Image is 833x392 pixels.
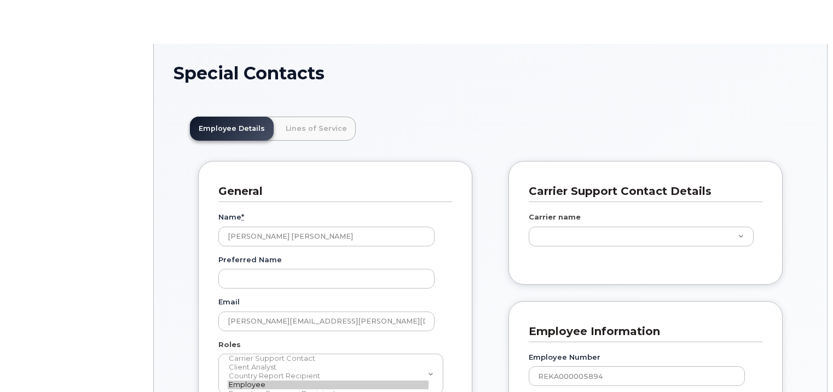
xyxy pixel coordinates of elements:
option: Employee [228,381,429,389]
label: Preferred Name [218,255,282,265]
a: Employee Details [190,117,274,141]
option: Carrier Support Contact [228,354,429,363]
abbr: required [241,212,244,221]
h3: Carrier Support Contact Details [529,184,754,199]
label: Employee Number [529,352,600,362]
label: Carrier name [529,212,581,222]
h1: Special Contacts [173,64,807,83]
option: Client Analyst [228,363,429,372]
h3: Employee Information [529,324,754,339]
label: Name [218,212,244,222]
label: Roles [218,339,241,350]
label: Email [218,297,240,307]
a: Lines of Service [277,117,356,141]
option: Country Report Recipient [228,372,429,381]
h3: General [218,184,444,199]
